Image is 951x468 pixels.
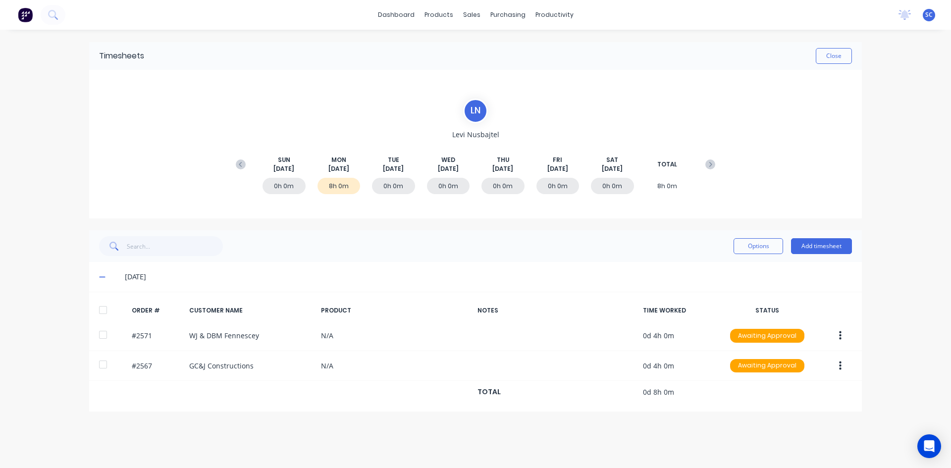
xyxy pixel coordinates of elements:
div: STATUS [725,306,809,315]
div: 0h 0m [591,178,634,194]
div: NOTES [477,306,635,315]
div: Awaiting Approval [730,329,804,343]
div: Awaiting Approval [730,359,804,373]
div: CUSTOMER NAME [189,306,313,315]
button: Close [816,48,852,64]
span: SAT [606,156,618,164]
button: Add timesheet [791,238,852,254]
div: sales [458,7,485,22]
span: [DATE] [492,164,513,173]
div: 8h 0m [317,178,361,194]
div: 0h 0m [372,178,415,194]
span: SUN [278,156,290,164]
button: Awaiting Approval [730,328,805,343]
div: PRODUCT [321,306,470,315]
span: [DATE] [273,164,294,173]
div: products [420,7,458,22]
span: WED [441,156,455,164]
div: 0h 0m [427,178,470,194]
div: 0h 0m [481,178,525,194]
div: Timesheets [99,50,144,62]
span: [DATE] [328,164,349,173]
span: [DATE] [602,164,623,173]
div: productivity [530,7,579,22]
div: purchasing [485,7,530,22]
div: Open Intercom Messenger [917,434,941,458]
a: dashboard [373,7,420,22]
div: [DATE] [125,271,852,282]
span: [DATE] [547,164,568,173]
span: MON [331,156,346,164]
span: [DATE] [438,164,459,173]
img: Factory [18,7,33,22]
div: ORDER # [132,306,181,315]
span: SC [925,10,933,19]
span: THU [497,156,509,164]
div: 8h 0m [646,178,689,194]
span: Levi Nusbajtel [452,129,499,140]
div: 0h 0m [263,178,306,194]
button: Awaiting Approval [730,359,805,373]
input: Search... [127,236,223,256]
span: [DATE] [383,164,404,173]
span: TOTAL [657,160,677,169]
span: FRI [553,156,562,164]
div: 0h 0m [536,178,580,194]
div: L N [463,99,488,123]
div: TIME WORKED [643,306,717,315]
button: Options [734,238,783,254]
span: TUE [388,156,399,164]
